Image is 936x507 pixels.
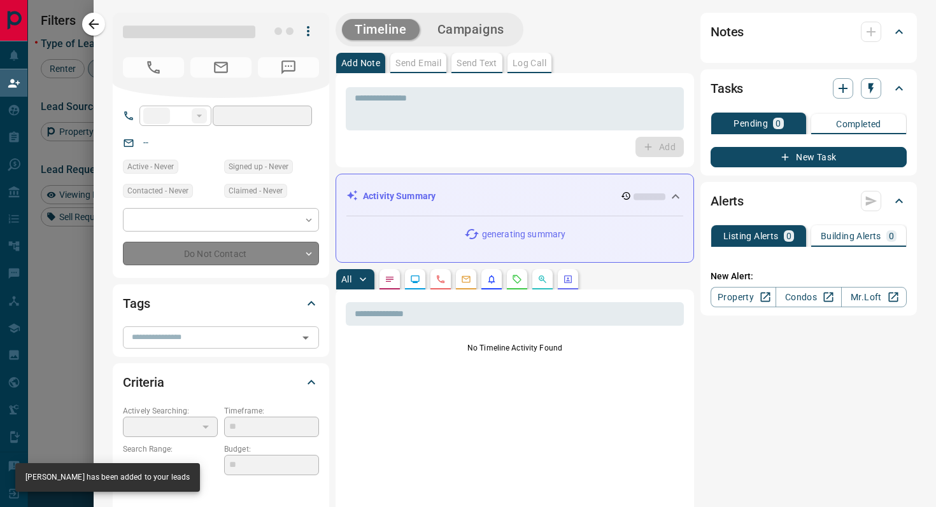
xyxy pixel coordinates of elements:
div: Activity Summary [346,184,683,208]
p: Building Alerts [821,232,881,240]
span: Claimed - Never [229,184,283,197]
p: New Alert: [711,270,907,283]
svg: Opportunities [537,274,548,284]
button: Timeline [342,19,420,40]
div: Criteria [123,367,319,398]
span: Signed up - Never [229,160,288,173]
span: Active - Never [127,160,174,173]
svg: Notes [385,274,395,284]
p: -- - -- [123,455,218,476]
p: Pending [734,119,768,128]
p: Actively Searching: [123,405,218,417]
svg: Calls [436,274,446,284]
div: [PERSON_NAME] has been added to your leads [25,467,190,488]
p: Timeframe: [224,405,319,417]
svg: Requests [512,274,522,284]
span: Contacted - Never [127,184,188,197]
button: Campaigns [425,19,517,40]
h2: Notes [711,22,744,42]
p: All [341,275,351,284]
p: Activity Summary [363,190,436,203]
svg: Listing Alerts [486,274,497,284]
p: Areas Searched: [123,482,319,494]
p: Budget: [224,443,319,455]
h2: Criteria [123,372,164,392]
svg: Emails [461,274,471,284]
p: 0 [786,232,791,240]
span: No Number [258,57,319,78]
a: Property [711,287,776,307]
div: Tasks [711,73,907,104]
span: No Email [190,57,252,78]
button: Open [297,329,315,347]
h2: Tasks [711,78,743,99]
p: Search Range: [123,443,218,455]
h2: Alerts [711,191,744,211]
div: Do Not Contact [123,242,319,265]
p: No Timeline Activity Found [346,342,684,354]
a: Mr.Loft [841,287,907,307]
h2: Tags [123,293,150,314]
p: Add Note [341,59,380,67]
p: 0 [776,119,781,128]
p: 0 [889,232,894,240]
a: -- [143,137,148,148]
svg: Agent Actions [563,274,573,284]
p: Completed [836,120,881,128]
div: Alerts [711,186,907,216]
p: Listing Alerts [723,232,779,240]
p: generating summary [482,228,565,241]
svg: Lead Browsing Activity [410,274,420,284]
div: Notes [711,17,907,47]
button: New Task [711,147,907,167]
span: No Number [123,57,184,78]
div: Tags [123,288,319,319]
a: Condos [776,287,841,307]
